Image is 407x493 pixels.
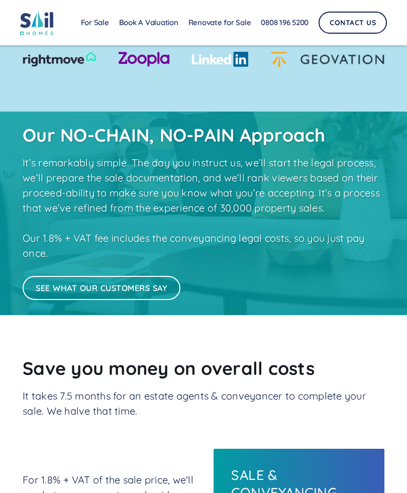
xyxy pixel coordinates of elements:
[118,52,170,67] img: Zoopla logo
[183,13,256,33] a: Renovate for Sale
[23,388,384,419] p: It takes 7.5 months for an estate agents & conveyancer to complete your sale. We halve that time.
[192,52,248,67] img: LinkedIn logo for Sail Homes LinkedIn Page
[23,125,384,145] h2: Our NO-CHAIN, NO-PAIN Approach
[256,13,314,33] a: 0808 196 5200
[20,10,53,35] img: sail home logo colored
[319,12,387,34] a: Contact Us
[23,52,96,67] img: Rightmove logo
[114,13,183,33] a: Book A Valuation
[23,358,384,378] h2: Save you money on overall costs
[271,52,384,67] img: Geovation logo
[23,155,384,261] p: It’s remarkably simple. The day you instruct us, we’ll start the legal process, we’ll prepare the...
[76,13,114,33] a: For Sale
[23,276,180,300] a: See what our customers say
